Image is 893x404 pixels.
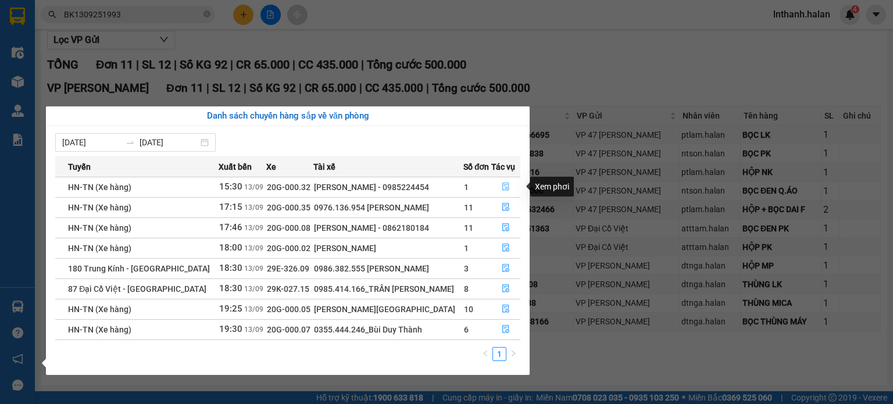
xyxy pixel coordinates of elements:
span: file-done [502,264,510,273]
span: swap-right [126,138,135,147]
span: 20G-000.08 [267,223,310,233]
div: 0986.382.555 [PERSON_NAME] [314,262,463,275]
li: 1 [492,347,506,361]
span: 29K-027.15 [267,284,309,294]
span: 11 [464,223,473,233]
div: 0985.414.166_TRẦN [PERSON_NAME] [314,283,463,295]
span: file-done [502,223,510,233]
span: file-done [502,244,510,253]
span: 13/09 [244,244,263,252]
span: Số đơn [463,160,490,173]
button: right [506,347,520,361]
button: left [478,347,492,361]
span: 13/09 [244,305,263,313]
span: to [126,138,135,147]
span: 10 [464,305,473,314]
span: file-done [502,203,510,212]
div: Xem phơi [530,177,574,196]
input: Từ ngày [62,136,121,149]
span: 87 Đại Cồ Việt - [GEOGRAPHIC_DATA] [68,284,206,294]
span: file-done [502,305,510,314]
span: 15:30 [219,181,242,192]
span: HN-TN (Xe hàng) [68,203,131,212]
span: 18:30 [219,283,242,294]
span: 13/09 [244,326,263,334]
span: 20G-000.35 [267,203,310,212]
span: file-done [502,284,510,294]
span: 17:15 [219,202,242,212]
span: 18:00 [219,242,242,253]
span: HN-TN (Xe hàng) [68,223,131,233]
span: 13/09 [244,264,263,273]
span: 180 Trung Kính - [GEOGRAPHIC_DATA] [68,264,210,273]
button: file-done [492,280,520,298]
div: 0355.444.246_Bùi Duy Thành [314,323,463,336]
span: file-done [502,183,510,192]
span: HN-TN (Xe hàng) [68,305,131,314]
span: HN-TN (Xe hàng) [68,244,131,253]
span: file-done [502,325,510,334]
div: 0976.136.954 [PERSON_NAME] [314,201,463,214]
span: 13/09 [244,203,263,212]
button: file-done [492,259,520,278]
button: file-done [492,320,520,339]
span: 20G-000.05 [267,305,310,314]
div: [PERSON_NAME] - 0862180184 [314,221,463,234]
span: HN-TN (Xe hàng) [68,183,131,192]
li: Next Page [506,347,520,361]
li: Previous Page [478,347,492,361]
span: 19:25 [219,303,242,314]
span: 1 [464,244,469,253]
span: Tuyến [68,160,91,173]
span: 17:46 [219,222,242,233]
div: [PERSON_NAME][GEOGRAPHIC_DATA] [314,303,463,316]
button: file-done [492,300,520,319]
span: Tác vụ [491,160,515,173]
span: 1 [464,183,469,192]
span: Xe [266,160,276,173]
a: 1 [493,348,506,360]
span: 13/09 [244,224,263,232]
span: 11 [464,203,473,212]
span: 20G-000.32 [267,183,310,192]
span: Tài xế [313,160,335,173]
button: file-done [492,219,520,237]
span: 20G-000.07 [267,325,310,334]
div: [PERSON_NAME] [314,242,463,255]
span: 3 [464,264,469,273]
button: file-done [492,239,520,258]
button: file-done [492,178,520,196]
span: left [482,350,489,357]
span: 6 [464,325,469,334]
div: [PERSON_NAME] - 0985224454 [314,181,463,194]
span: HN-TN (Xe hàng) [68,325,131,334]
span: Xuất bến [219,160,252,173]
span: 20G-000.02 [267,244,310,253]
span: 19:30 [219,324,242,334]
span: 29E-326.09 [267,264,309,273]
input: Đến ngày [140,136,198,149]
span: 13/09 [244,285,263,293]
span: 8 [464,284,469,294]
button: file-done [492,198,520,217]
span: right [510,350,517,357]
span: 18:30 [219,263,242,273]
span: 13/09 [244,183,263,191]
div: Danh sách chuyến hàng sắp về văn phòng [55,109,520,123]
